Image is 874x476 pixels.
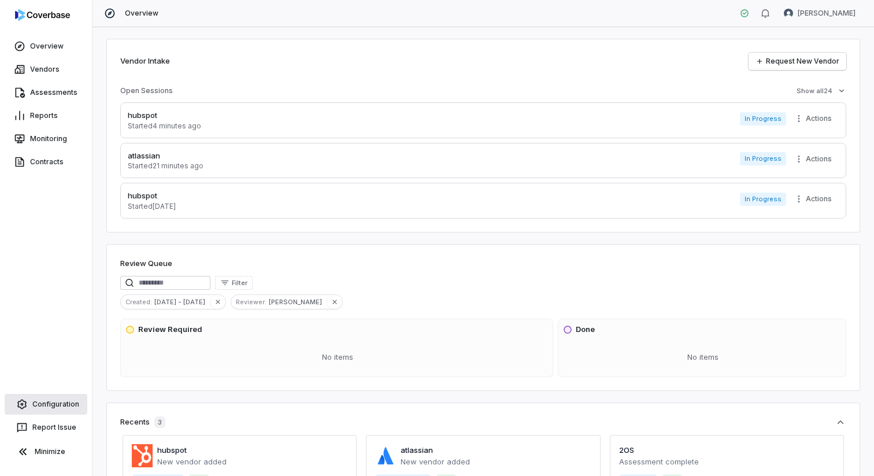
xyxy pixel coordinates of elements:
[121,297,154,307] span: Created :
[401,445,433,455] a: atlassian
[120,416,846,428] button: Recents3
[120,258,172,270] h1: Review Queue
[740,193,786,206] span: In Progress
[2,59,90,80] a: Vendors
[5,440,87,463] button: Minimize
[563,342,843,372] div: No items
[740,112,786,126] span: In Progress
[576,324,595,335] h3: Done
[154,297,210,307] span: [DATE] - [DATE]
[138,324,202,335] h3: Review Required
[232,279,247,287] span: Filter
[120,86,173,95] h3: Open Sessions
[128,161,203,171] p: Started 21 minutes ago
[120,183,846,219] a: hubspotStarted[DATE]In ProgressMore actions
[125,9,158,18] span: Overview
[269,297,327,307] span: [PERSON_NAME]
[791,190,839,208] button: More actions
[120,416,165,428] div: Recents
[791,110,839,127] button: More actions
[784,9,793,18] img: Brian Ball avatar
[128,190,176,202] p: hubspot
[120,143,846,179] a: atlassianStarted21 minutes agoIn ProgressMore actions
[798,9,856,18] span: [PERSON_NAME]
[2,105,90,126] a: Reports
[120,102,846,138] a: hubspotStarted4 minutes agoIn ProgressMore actions
[128,150,203,162] p: atlassian
[2,152,90,172] a: Contracts
[128,121,201,131] p: Started 4 minutes ago
[157,445,187,455] a: hubspot
[5,394,87,415] a: Configuration
[2,128,90,149] a: Monitoring
[2,82,90,103] a: Assessments
[128,202,176,211] p: Started [DATE]
[120,56,170,67] h2: Vendor Intake
[2,36,90,57] a: Overview
[791,150,839,168] button: More actions
[128,110,201,121] p: hubspot
[793,80,850,101] button: Show all24
[15,9,70,21] img: logo-D7KZi-bG.svg
[777,5,862,22] button: Brian Ball avatar[PERSON_NAME]
[125,342,550,372] div: No items
[215,276,253,290] button: Filter
[5,417,87,438] button: Report Issue
[231,297,269,307] span: Reviewer :
[619,445,634,455] a: 2OS
[749,53,846,70] a: Request New Vendor
[154,416,165,428] span: 3
[740,152,786,165] span: In Progress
